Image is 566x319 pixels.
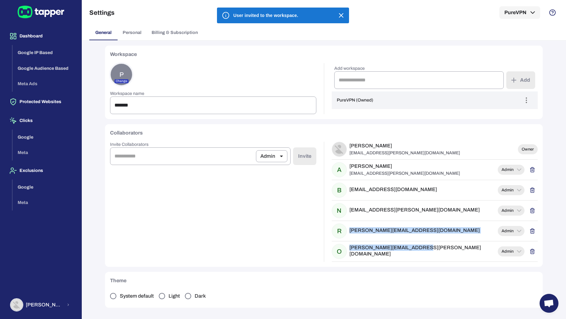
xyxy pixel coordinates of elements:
div: Open chat [540,294,558,313]
h5: Settings [89,9,114,16]
button: Google [13,129,76,145]
div: N [332,203,347,218]
img: Abdul Haseeb [332,142,347,157]
button: PureVPN [499,6,540,19]
h6: Theme [110,277,126,284]
button: Abdul Haseeb[PERSON_NAME] [PERSON_NAME] [5,296,76,314]
span: General [95,30,112,36]
h6: Add workspace [334,66,504,71]
button: Google Audience Based [13,61,76,76]
p: User invited to the workspace. [233,12,298,19]
a: Protected Websites [5,99,76,104]
button: Google IP Based [13,45,76,61]
button: Dashboard [5,27,76,45]
div: Admin [498,226,524,236]
h6: Invite Collaborators [110,142,316,147]
span: Admin [498,167,517,172]
button: Exclusions [5,162,76,179]
h6: [EMAIL_ADDRESS][PERSON_NAME][DOMAIN_NAME] [349,207,480,213]
h6: Workspace name [110,91,316,96]
div: Admin [498,165,524,175]
a: Exclusions [5,168,76,173]
div: Admin [498,246,524,256]
a: Google IP Based [13,50,76,55]
div: R [332,223,347,239]
span: Personal [123,30,141,36]
button: PChange [110,63,133,86]
a: Google Audience Based [13,65,76,70]
span: System default [120,293,154,299]
div: B [332,183,347,198]
a: Clicks [5,118,76,123]
a: Google [13,184,76,189]
p: PureVPN (Owned) [337,97,373,103]
a: Dashboard [5,33,76,38]
button: Clicks [5,112,76,129]
h6: [PERSON_NAME] [349,163,460,169]
h6: Collaborators [110,129,143,137]
span: Billing & Subscription [152,30,198,36]
h6: Workspace [110,51,137,58]
button: Google [13,179,76,195]
img: Abdul Haseeb [11,299,23,311]
span: [PERSON_NAME] [PERSON_NAME] [26,302,63,308]
p: [EMAIL_ADDRESS][PERSON_NAME][DOMAIN_NAME] [349,150,460,156]
div: Admin [498,206,524,216]
span: Owner [518,147,538,152]
h6: [PERSON_NAME] [349,143,460,149]
span: Admin [498,249,517,254]
span: Light [169,293,180,299]
span: Admin [498,228,517,234]
p: Change [114,79,129,83]
div: Admin [256,147,287,165]
span: Dark [195,293,206,299]
div: O [332,244,347,259]
h6: [PERSON_NAME][EMAIL_ADDRESS][PERSON_NAME][DOMAIN_NAME] [349,245,496,257]
p: [EMAIL_ADDRESS][PERSON_NAME][DOMAIN_NAME] [349,171,460,176]
button: Protected Websites [5,93,76,111]
div: P [110,63,133,86]
h6: [PERSON_NAME][EMAIL_ADDRESS][DOMAIN_NAME] [349,227,480,234]
div: Admin [498,185,524,195]
span: Admin [498,208,517,213]
h6: [EMAIL_ADDRESS][DOMAIN_NAME] [349,186,437,193]
span: Admin [498,188,517,193]
a: Google [13,134,76,139]
div: A [332,162,347,177]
